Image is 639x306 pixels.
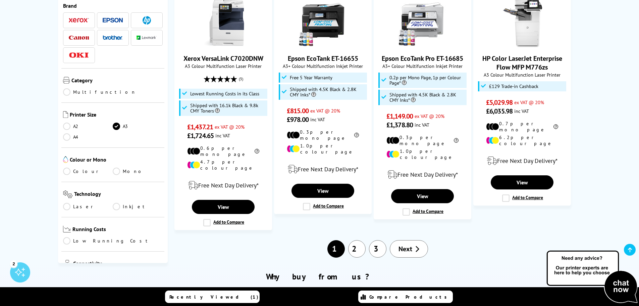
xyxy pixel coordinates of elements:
[239,73,243,85] span: (3)
[187,131,214,140] span: £1,724.65
[72,226,163,234] span: Running Costs
[486,107,513,116] span: £6,035.98
[190,91,259,96] span: Lowest Running Costs in its Class
[137,16,157,25] a: HP
[486,98,513,107] span: £5,029.98
[69,52,89,58] img: OKI
[63,88,136,96] a: Multifunction
[477,151,567,170] div: modal_delivery
[303,203,344,210] label: Add to Compare
[389,92,465,103] span: Shipped with 4.5K Black & 2.8K CMY Inks*
[415,122,429,128] span: inc VAT
[203,219,244,226] label: Add to Compare
[69,36,89,40] img: Canon
[113,168,163,175] a: Mono
[74,190,163,200] span: Technology
[63,226,71,233] img: Running Costs
[397,42,448,49] a: Epson EcoTank Pro ET-16685
[70,156,163,164] span: Colour or Mono
[386,134,459,146] li: 0.3p per mono page
[143,16,151,25] img: HP
[69,51,89,59] a: OKI
[291,184,354,198] a: View
[113,123,163,130] a: A3
[358,291,453,303] a: Compare Products
[192,200,254,214] a: View
[10,260,17,267] div: 2
[63,111,68,118] img: Printer Size
[63,133,113,141] a: A4
[187,159,259,171] li: 4.7p per colour page
[63,77,70,84] img: Category
[103,16,123,25] a: Epson
[287,106,309,115] span: £815.00
[137,36,157,40] img: Lexmark
[514,108,529,114] span: inc VAT
[71,77,163,85] span: Category
[298,42,348,49] a: Epson EcoTank ET-16655
[70,271,569,282] h2: Why buy from us?
[415,113,444,119] span: ex VAT @ 20%
[386,148,459,160] li: 1.0p per colour page
[348,240,366,258] a: 2
[63,2,163,9] span: Brand
[198,42,249,49] a: Xerox VersaLink C7020DNW
[278,63,368,69] span: A3+ Colour Multifunction Inkjet Printer
[514,99,544,105] span: ex VAT @ 20%
[69,34,89,42] a: Canon
[63,123,113,130] a: A2
[502,194,543,202] label: Add to Compare
[113,203,163,210] a: Inkjet
[103,35,123,40] img: Brother
[369,240,386,258] a: 3
[63,168,113,175] a: Colour
[70,111,163,119] span: Printer Size
[63,260,71,267] img: Connectivity
[486,134,558,146] li: 6.2p per colour page
[377,63,468,69] span: A3+ Colour Multifunction Inkjet Printer
[165,291,260,303] a: Recently Viewed (1)
[290,87,366,97] span: Shipped with 4.5K Black & 2.8K CMY Inks*
[489,84,538,89] span: £129 Trade-in Cashback
[278,160,368,179] div: modal_delivery
[497,42,547,49] a: HP Color LaserJet Enterprise Flow MFP M776zs
[390,240,428,258] a: Next
[63,156,68,163] img: Colour or Mono
[190,103,266,114] span: Shipped with 16.1k Black & 9.8k CMY Toners
[288,54,358,63] a: Epson EcoTank ET-16655
[386,112,413,121] span: £1,149.00
[287,115,309,124] span: £978.00
[369,294,450,300] span: Compare Products
[169,294,259,300] span: Recently Viewed (1)
[287,129,359,141] li: 0.3p per mono page
[482,54,562,72] a: HP Color LaserJet Enterprise Flow MFP M776zs
[310,107,340,114] span: ex VAT @ 20%
[63,190,73,198] img: Technology
[73,260,163,268] span: Connectivity
[63,237,163,245] a: Low Running Cost
[290,75,332,80] span: Free 5 Year Warranty
[215,124,245,130] span: ex VAT @ 20%
[382,54,463,63] a: Epson EcoTank Pro ET-16685
[310,116,325,123] span: inc VAT
[377,165,468,184] div: modal_delivery
[183,54,263,63] a: Xerox VersaLink C7020DNW
[63,203,113,210] a: Laser
[103,34,123,42] a: Brother
[187,123,213,131] span: £1,437.21
[69,18,89,23] img: Xerox
[137,34,157,42] a: Lexmark
[545,250,639,305] img: Open Live Chat window
[287,143,359,155] li: 1.0p per colour page
[178,63,268,69] span: A3 Colour Multifunction Laser Printer
[178,176,268,195] div: modal_delivery
[398,245,412,253] span: Next
[403,208,443,216] label: Add to Compare
[486,121,558,133] li: 0.7p per mono page
[69,16,89,25] a: Xerox
[386,121,413,129] span: £1,378.80
[215,132,230,139] span: inc VAT
[477,72,567,78] span: A3 Colour Multifunction Laser Printer
[389,75,465,86] span: 0.2p per Mono Page, 1p per Colour Page*
[391,189,454,203] a: View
